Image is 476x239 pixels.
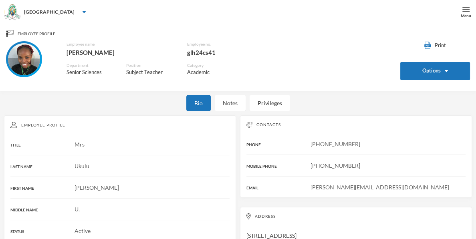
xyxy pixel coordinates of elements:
[126,68,175,76] div: Subject Teacher
[187,68,222,76] div: Academic
[75,141,85,148] span: Mrs
[250,95,290,111] div: Privileges
[8,43,40,75] img: EMPLOYEE
[187,62,222,68] div: Category
[18,31,55,37] span: Employee Profile
[75,227,91,234] span: Active
[67,62,114,68] div: Department
[187,41,246,47] div: Employee no.
[246,213,466,219] div: Address
[311,184,449,191] span: [PERSON_NAME][EMAIL_ADDRESS][DOMAIN_NAME]
[67,68,114,76] div: Senior Sciences
[67,41,175,47] div: Employee name
[24,8,75,16] div: [GEOGRAPHIC_DATA]
[186,95,211,111] div: Bio
[215,95,246,111] div: Notes
[75,184,119,191] span: [PERSON_NAME]
[126,62,175,68] div: Position
[67,47,175,58] div: [PERSON_NAME]
[75,163,89,169] span: Ukulu
[75,206,80,213] span: U.
[4,4,20,20] img: logo
[461,13,471,19] div: Menu
[311,162,360,169] span: [PHONE_NUMBER]
[10,122,230,128] div: Employee Profile
[400,41,470,50] button: Print
[187,47,246,58] div: glh24cs41
[246,122,466,128] div: Contacts
[311,141,360,147] span: [PHONE_NUMBER]
[400,62,470,80] button: Options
